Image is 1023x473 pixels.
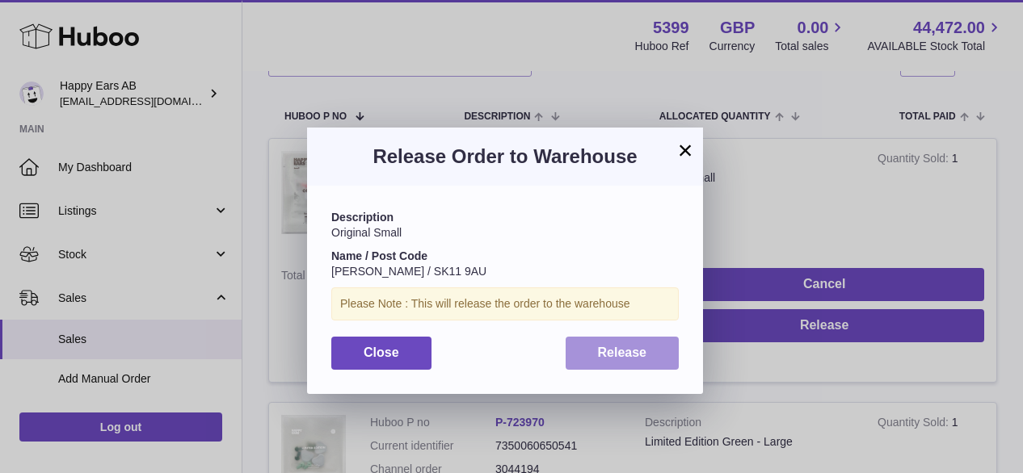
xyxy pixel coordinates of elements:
[364,345,399,359] span: Close
[331,265,486,278] span: [PERSON_NAME] / SK11 9AU
[331,211,394,224] strong: Description
[331,249,427,262] strong: Name / Post Code
[331,337,432,370] button: Close
[598,345,647,359] span: Release
[331,287,679,320] div: Please Note : This will release the order to the warehouse
[566,337,680,370] button: Release
[331,226,402,239] span: Original Small
[676,140,695,160] button: ×
[331,144,679,170] h3: Release Order to Warehouse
